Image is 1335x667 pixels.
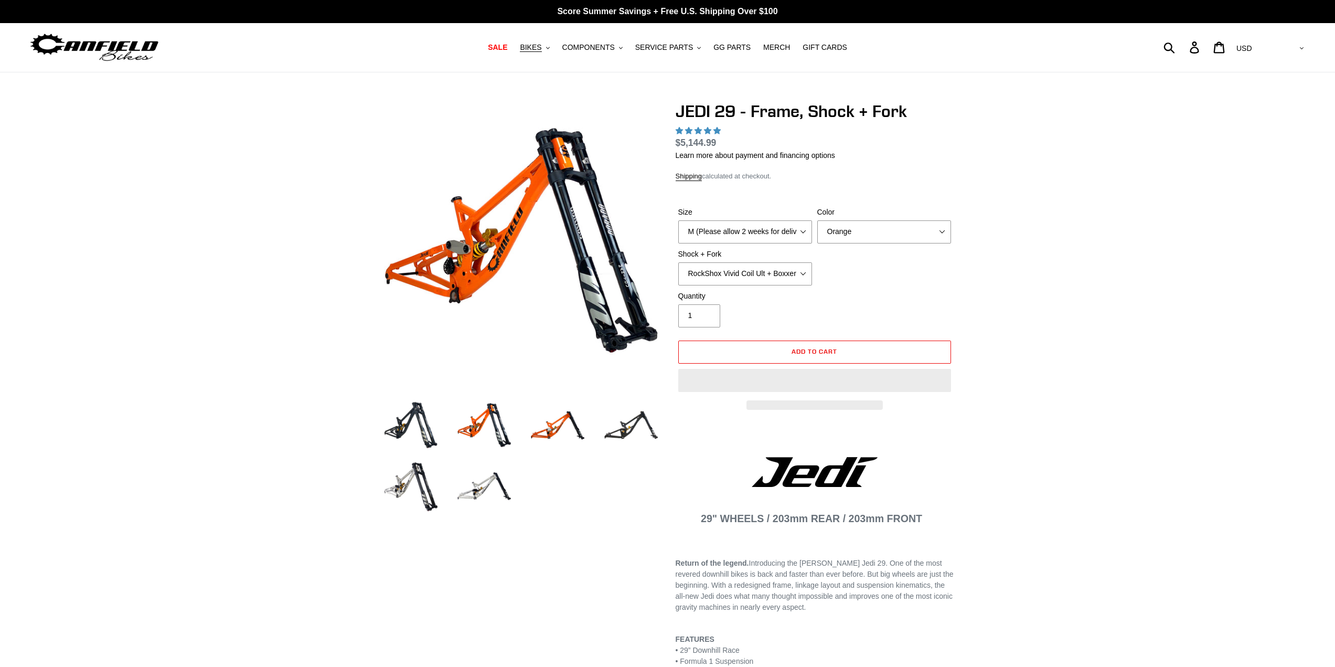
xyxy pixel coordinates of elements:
[382,396,440,454] img: Load image into Gallery viewer, JEDI 29 - Frame, Shock + Fork
[455,396,513,454] img: Load image into Gallery viewer, JEDI 29 - Frame, Shock + Fork
[763,43,790,52] span: MERCH
[676,126,723,135] span: 5.00 stars
[676,172,702,181] a: Shipping
[708,40,756,55] a: GG PARTS
[562,43,615,52] span: COMPONENTS
[817,207,951,218] label: Color
[701,513,922,524] span: 29" WHEELS / 203mm REAR / 203mm FRONT
[630,40,706,55] button: SERVICE PARTS
[515,40,554,55] button: BIKES
[384,103,658,377] img: JEDI 29 - Frame, Shock + Fork
[455,457,513,515] img: Load image into Gallery viewer, JEDI 29 - Frame, Shock + Fork
[797,40,852,55] a: GIFT CARDS
[678,249,812,260] label: Shock + Fork
[758,40,795,55] a: MERCH
[678,341,951,364] button: Add to cart
[676,657,754,665] span: • Formula 1 Suspension
[676,635,714,643] b: FEATURES
[29,31,160,64] img: Canfield Bikes
[520,43,541,52] span: BIKES
[676,559,749,567] b: Return of the legend.
[488,43,507,52] span: SALE
[676,171,954,182] div: calculated at checkout.
[1169,36,1196,59] input: Search
[676,137,717,148] span: $5,144.99
[529,396,586,454] img: Load image into Gallery viewer, JEDI 29 - Frame, Shock + Fork
[483,40,512,55] a: SALE
[602,396,660,454] img: Load image into Gallery viewer, JEDI 29 - Frame, Shock + Fork
[676,646,740,654] span: • 29” Downhill Race
[678,291,812,302] label: Quantity
[676,151,835,160] a: Learn more about payment and financing options
[678,207,812,218] label: Size
[557,40,628,55] button: COMPONENTS
[713,43,751,52] span: GG PARTS
[676,559,954,611] span: Introducing the [PERSON_NAME] Jedi 29. One of the most revered downhill bikes is back and faster ...
[635,43,693,52] span: SERVICE PARTS
[803,43,847,52] span: GIFT CARDS
[676,101,954,121] h1: JEDI 29 - Frame, Shock + Fork
[792,347,837,355] span: Add to cart
[382,457,440,515] img: Load image into Gallery viewer, JEDI 29 - Frame, Shock + Fork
